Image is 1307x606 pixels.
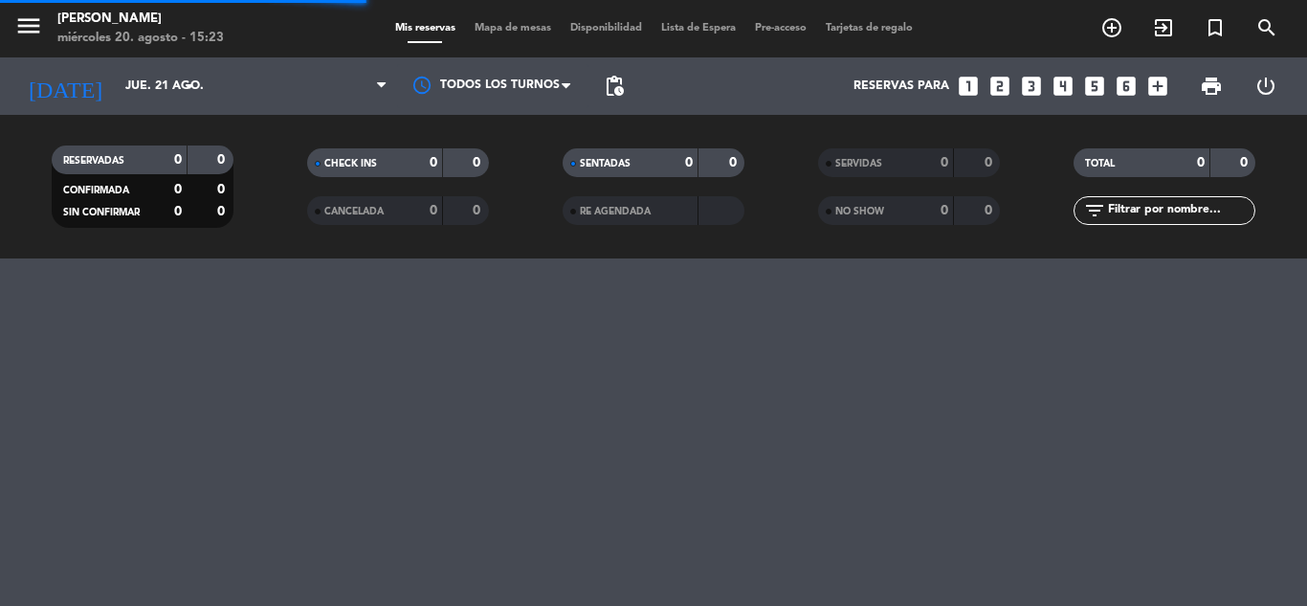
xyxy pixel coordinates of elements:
i: filter_list [1083,199,1106,222]
i: exit_to_app [1152,16,1175,39]
strong: 0 [941,156,948,169]
span: Reservas para [853,79,949,93]
i: add_box [1145,74,1170,99]
i: looks_4 [1051,74,1075,99]
strong: 0 [473,204,484,217]
div: LOG OUT [1238,57,1293,115]
i: turned_in_not [1204,16,1227,39]
span: Mapa de mesas [465,23,561,34]
span: SERVIDAS [835,159,882,168]
input: Filtrar por nombre... [1106,200,1254,221]
span: RE AGENDADA [580,207,651,216]
strong: 0 [217,205,229,218]
span: print [1200,75,1223,98]
strong: 0 [217,183,229,196]
span: CHECK INS [324,159,377,168]
i: looks_one [956,74,981,99]
strong: 0 [430,156,437,169]
span: Mis reservas [386,23,465,34]
span: CONFIRMADA [63,186,129,195]
strong: 0 [473,156,484,169]
i: add_circle_outline [1100,16,1123,39]
span: SIN CONFIRMAR [63,208,140,217]
i: arrow_drop_down [178,75,201,98]
span: NO SHOW [835,207,884,216]
strong: 0 [985,156,996,169]
div: miércoles 20. agosto - 15:23 [57,29,224,48]
i: [DATE] [14,65,116,107]
span: SENTADAS [580,159,631,168]
i: search [1255,16,1278,39]
strong: 0 [729,156,741,169]
i: power_settings_new [1254,75,1277,98]
i: looks_3 [1019,74,1044,99]
span: pending_actions [603,75,626,98]
strong: 0 [217,153,229,167]
strong: 0 [941,204,948,217]
span: Tarjetas de regalo [816,23,922,34]
strong: 0 [1197,156,1205,169]
i: looks_6 [1114,74,1139,99]
strong: 0 [174,205,182,218]
strong: 0 [985,204,996,217]
strong: 0 [430,204,437,217]
span: Disponibilidad [561,23,652,34]
strong: 0 [174,183,182,196]
span: TOTAL [1085,159,1115,168]
i: looks_5 [1082,74,1107,99]
span: Pre-acceso [745,23,816,34]
span: RESERVADAS [63,156,124,166]
span: CANCELADA [324,207,384,216]
button: menu [14,11,43,47]
strong: 0 [174,153,182,167]
i: menu [14,11,43,40]
i: looks_two [987,74,1012,99]
strong: 0 [685,156,693,169]
span: Lista de Espera [652,23,745,34]
strong: 0 [1240,156,1252,169]
div: [PERSON_NAME] [57,10,224,29]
